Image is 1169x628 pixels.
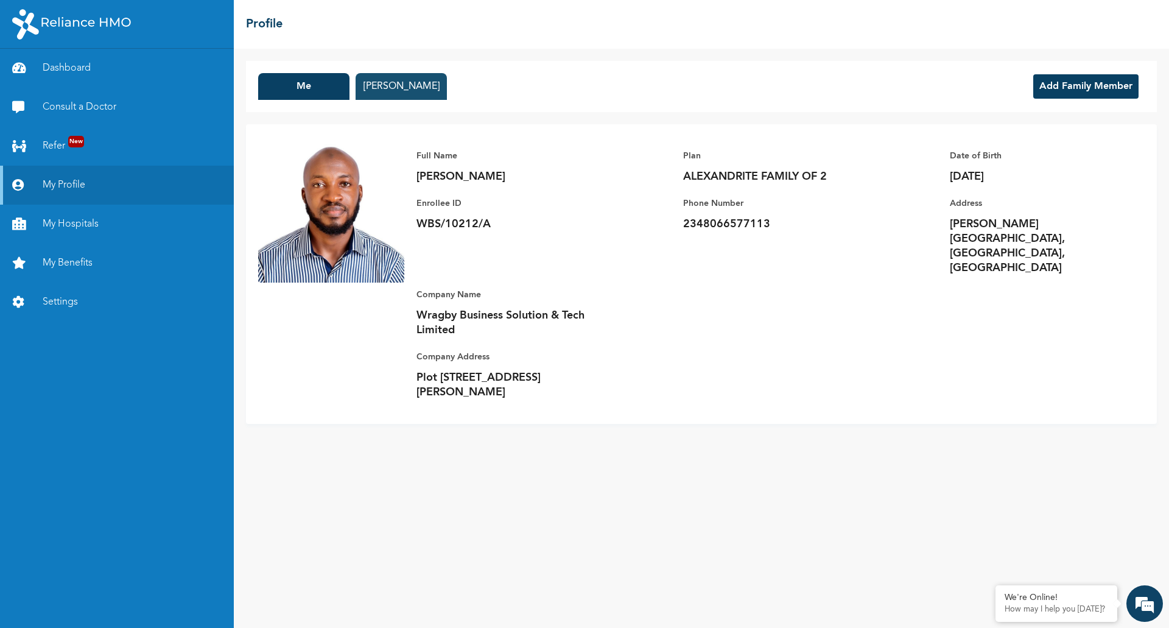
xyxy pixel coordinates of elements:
p: Enrollee ID [416,196,587,211]
button: [PERSON_NAME] [356,73,447,100]
p: Plan [683,149,854,163]
p: Plot [STREET_ADDRESS][PERSON_NAME] [416,370,587,400]
p: [PERSON_NAME] [416,169,587,184]
h2: Profile [246,15,283,34]
span: New [68,136,84,147]
p: Phone Number [683,196,854,211]
p: Wragby Business Solution & Tech Limited [416,308,587,337]
div: We're Online! [1005,593,1108,603]
button: Me [258,73,349,100]
p: ALEXANDRITE FAMILY OF 2 [683,169,854,184]
p: Address [950,196,1120,211]
p: Company Name [416,288,587,302]
p: [DATE] [950,169,1120,184]
p: How may I help you today? [1005,605,1108,615]
p: 2348066577113 [683,217,854,231]
p: WBS/10212/A [416,217,587,231]
img: RelianceHMO's Logo [12,9,131,40]
button: Add Family Member [1033,74,1139,99]
p: Full Name [416,149,587,163]
p: [PERSON_NAME][GEOGRAPHIC_DATA], [GEOGRAPHIC_DATA], [GEOGRAPHIC_DATA] [950,217,1120,275]
p: Company Address [416,350,587,364]
p: Date of Birth [950,149,1120,163]
img: Enrollee [258,136,404,283]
